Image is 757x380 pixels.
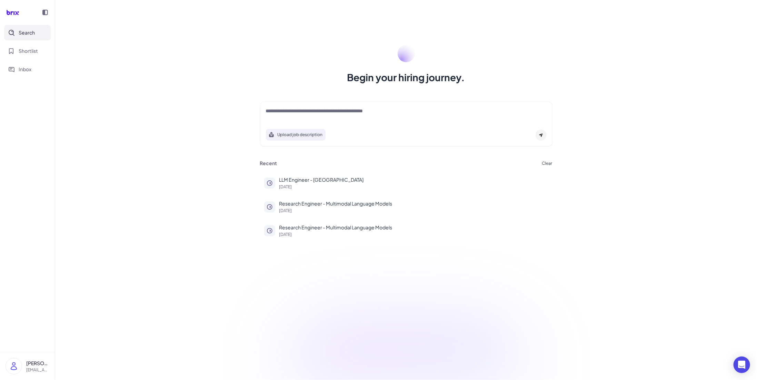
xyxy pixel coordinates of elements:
p: [DATE] [279,185,548,189]
span: Shortlist [19,47,38,55]
button: Search [4,25,51,40]
button: LLM Engineer - [GEOGRAPHIC_DATA][DATE] [260,172,552,193]
button: Inbox [4,61,51,77]
button: Research Engineer - Multimodal Language Models[DATE] [260,196,552,217]
h1: Begin your hiring journey. [347,70,465,84]
p: LLM Engineer - [GEOGRAPHIC_DATA] [279,176,548,183]
h3: Recent [260,160,277,167]
img: user_logo.png [6,358,22,374]
p: Research Engineer - Multimodal Language Models [279,224,548,231]
p: [EMAIL_ADDRESS][DOMAIN_NAME] [26,367,49,373]
button: Research Engineer - Multimodal Language Models[DATE] [260,220,552,241]
span: Search [19,29,35,36]
div: Open Intercom Messenger [734,357,750,373]
button: Shortlist [4,43,51,59]
p: Research Engineer - Multimodal Language Models [279,200,548,207]
p: [DATE] [279,209,548,213]
button: Clear [542,161,552,165]
p: [PERSON_NAME] [26,360,49,367]
p: [DATE] [279,232,548,237]
span: Inbox [19,66,31,73]
button: Search using job description [266,129,326,141]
